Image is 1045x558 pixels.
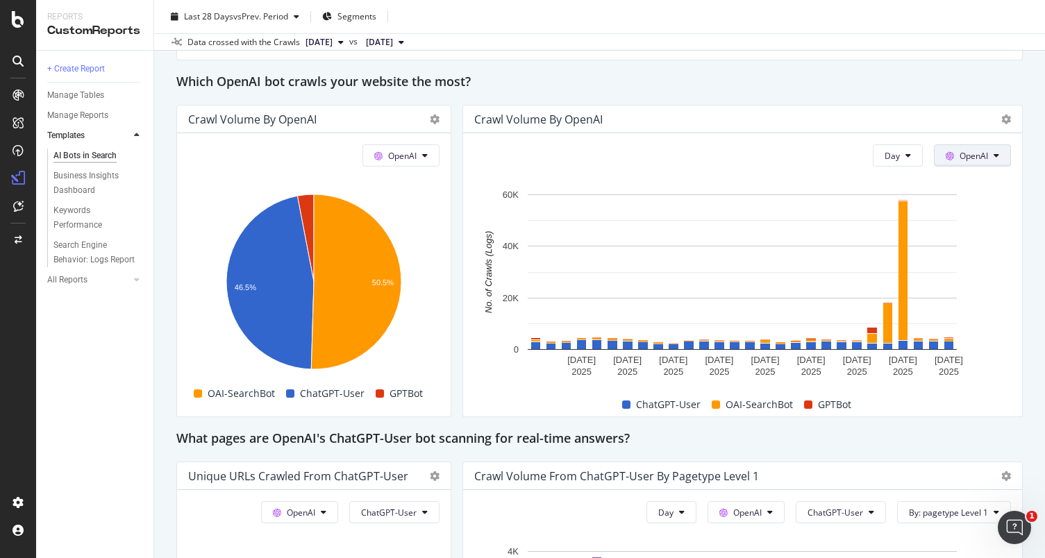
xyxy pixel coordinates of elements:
[755,366,775,377] text: 2025
[176,428,1023,450] div: What pages are OpenAI's ChatGPT-User bot scanning for real-time answers?
[617,366,637,377] text: 2025
[361,507,417,518] span: ChatGPT-User
[53,169,133,198] div: Business Insights Dashboard
[360,34,410,51] button: [DATE]
[1026,511,1037,522] span: 1
[726,396,793,413] span: OAI-SearchBot
[300,34,349,51] button: [DATE]
[47,108,144,123] a: Manage Reports
[846,366,867,377] text: 2025
[47,62,105,76] div: + Create Report
[188,469,408,483] div: Unique URLs Crawled from ChatGPT-User
[188,112,317,126] div: Crawl Volume by OpenAI
[998,511,1031,544] iframe: Intercom live chat
[571,366,592,377] text: 2025
[808,507,863,518] span: ChatGPT-User
[818,396,851,413] span: GPTBot
[176,71,471,94] h2: Which OpenAI bot crawls your website the most?
[184,10,233,22] span: Last 28 Days
[53,238,144,267] a: Search Engine Behavior: Logs Report
[503,242,519,252] text: 40K
[47,273,87,287] div: All Reports
[53,149,117,163] div: AI Bots in Search
[366,36,393,49] span: 2025 Aug. 9th
[287,507,315,518] span: OpenAI
[388,150,417,162] span: OpenAI
[705,355,733,365] text: [DATE]
[53,169,144,198] a: Business Insights Dashboard
[53,238,135,267] div: Search Engine Behavior: Logs Report
[317,6,382,28] button: Segments
[337,10,376,22] span: Segments
[474,187,1011,382] svg: A chart.
[733,507,762,518] span: OpenAI
[893,366,913,377] text: 2025
[708,501,785,523] button: OpenAI
[372,279,394,287] text: 50.5%
[47,23,142,39] div: CustomReports
[939,366,959,377] text: 2025
[47,108,108,123] div: Manage Reports
[503,293,519,303] text: 20K
[801,366,821,377] text: 2025
[176,71,1023,94] div: Which OpenAI bot crawls your website the most?
[909,507,988,518] span: By: pagetype Level 1
[176,428,630,450] h2: What pages are OpenAI's ChatGPT-User bot scanning for real-time answers?
[567,355,596,365] text: [DATE]
[235,283,256,291] text: 46.5%
[462,105,1023,417] div: Crawl Volume by OpenAIDayOpenAIA chart.ChatGPT-UserOAI-SearchBotGPTBot
[474,469,759,483] div: Crawl Volume from ChatGPT-User by pagetype Level 1
[47,273,130,287] a: All Reports
[362,144,440,167] button: OpenAI
[53,203,144,232] a: Keywords Performance
[349,35,360,48] span: vs
[306,36,333,49] span: 2025 Sep. 6th
[646,501,696,523] button: Day
[53,149,144,163] a: AI Bots in Search
[873,144,923,167] button: Day
[889,355,917,365] text: [DATE]
[960,150,988,162] span: OpenAI
[658,507,674,518] span: Day
[390,385,423,402] span: GPTBot
[47,11,142,23] div: Reports
[47,62,144,76] a: + Create Report
[47,128,130,143] a: Templates
[300,385,365,402] span: ChatGPT-User
[47,128,85,143] div: Templates
[709,366,729,377] text: 2025
[796,501,886,523] button: ChatGPT-User
[513,344,518,355] text: 0
[842,355,871,365] text: [DATE]
[935,355,963,365] text: [DATE]
[885,150,900,162] span: Day
[233,10,288,22] span: vs Prev. Period
[208,385,275,402] span: OAI-SearchBot
[261,501,338,523] button: OpenAI
[176,105,451,417] div: Crawl Volume by OpenAIOpenAIA chart.OAI-SearchBotChatGPT-UserGPTBot
[636,396,701,413] span: ChatGPT-User
[934,144,1011,167] button: OpenAI
[796,355,825,365] text: [DATE]
[165,6,305,28] button: Last 28 DaysvsPrev. Period
[751,355,779,365] text: [DATE]
[53,203,131,232] div: Keywords Performance
[187,36,300,49] div: Data crossed with the Crawls
[613,355,642,365] text: [DATE]
[349,501,440,523] button: ChatGPT-User
[474,112,603,126] div: Crawl Volume by OpenAI
[659,355,687,365] text: [DATE]
[47,88,104,103] div: Manage Tables
[188,187,440,382] svg: A chart.
[663,366,683,377] text: 2025
[503,189,519,200] text: 60K
[483,231,494,313] text: No. of Crawls (Logs)
[47,88,144,103] a: Manage Tables
[897,501,1011,523] button: By: pagetype Level 1
[508,546,519,557] text: 4K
